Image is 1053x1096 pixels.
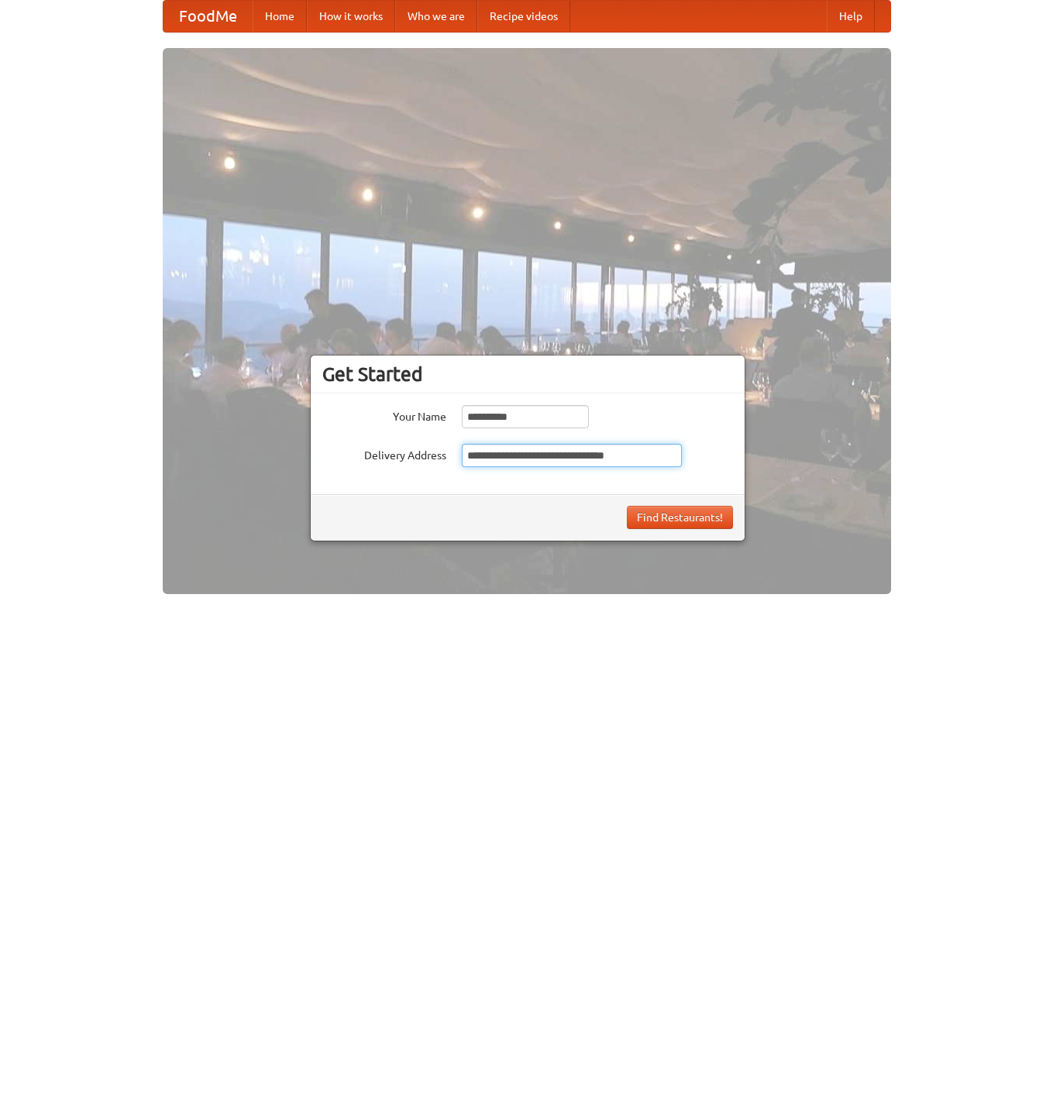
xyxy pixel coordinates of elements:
a: How it works [307,1,395,32]
a: Recipe videos [477,1,570,32]
a: Help [827,1,875,32]
a: FoodMe [163,1,253,32]
button: Find Restaurants! [627,506,733,529]
label: Delivery Address [322,444,446,463]
a: Who we are [395,1,477,32]
h3: Get Started [322,362,733,386]
a: Home [253,1,307,32]
label: Your Name [322,405,446,424]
